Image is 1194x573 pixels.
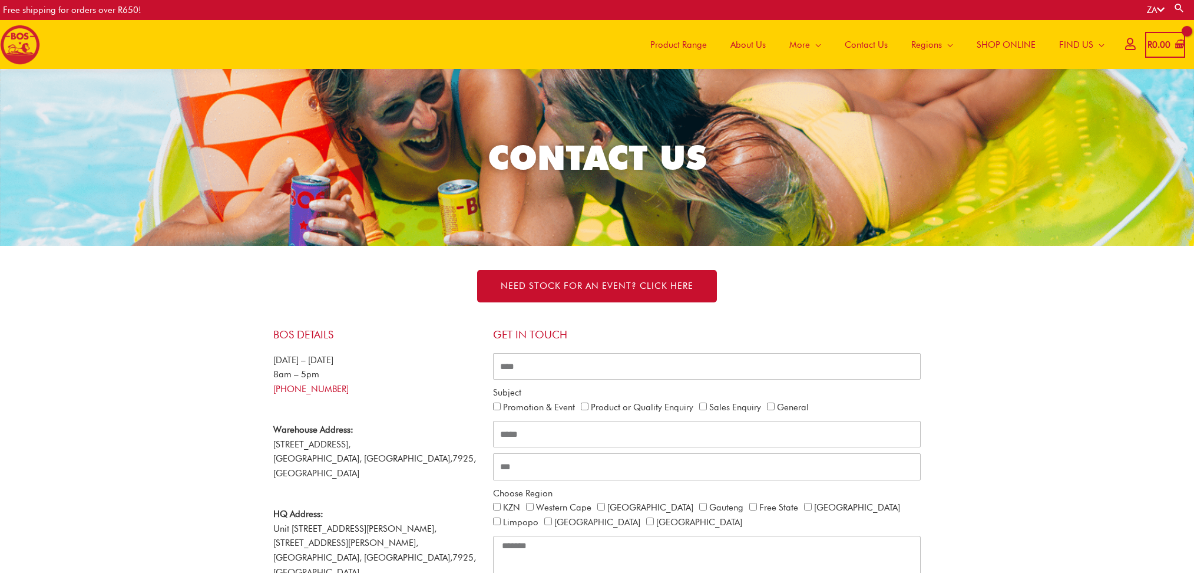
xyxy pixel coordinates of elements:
label: Western Cape [536,502,591,513]
span: SHOP ONLINE [977,27,1036,62]
a: View Shopping Cart, empty [1145,32,1185,58]
a: ZA [1147,5,1165,15]
span: Product Range [650,27,707,62]
span: [DATE] – [DATE] [273,355,333,365]
label: [GEOGRAPHIC_DATA] [554,517,640,528]
label: [GEOGRAPHIC_DATA] [607,502,693,513]
span: Regions [911,27,942,62]
strong: Warehouse Address: [273,424,353,435]
h4: BOS Details [273,328,481,341]
a: More [778,20,833,69]
bdi: 0.00 [1147,39,1170,50]
strong: HQ Address: [273,509,323,519]
span: [STREET_ADDRESS], [273,439,350,450]
a: SHOP ONLINE [965,20,1047,69]
a: [PHONE_NUMBER] [273,384,349,394]
h2: CONTACT US [268,136,926,179]
label: Limpopo [503,517,538,528]
a: NEED STOCK FOR AN EVENT? Click here [477,270,717,302]
label: Gauteng [709,502,743,513]
span: NEED STOCK FOR AN EVENT? Click here [501,282,693,291]
label: Free State [759,502,798,513]
label: Sales Enquiry [709,402,761,413]
span: [STREET_ADDRESS][PERSON_NAME], [273,538,418,548]
a: Contact Us [833,20,899,69]
span: Contact Us [845,27,888,62]
h4: Get in touch [493,328,921,341]
a: Search button [1173,2,1185,14]
span: Unit [STREET_ADDRESS][PERSON_NAME], [273,509,436,534]
label: Product or Quality Enquiry [591,402,693,413]
a: Regions [899,20,965,69]
label: KZN [503,502,520,513]
label: Promotion & Event [503,402,575,413]
span: [GEOGRAPHIC_DATA], [GEOGRAPHIC_DATA], [273,552,452,563]
nav: Site Navigation [630,20,1116,69]
label: General [777,402,809,413]
span: More [789,27,810,62]
span: [GEOGRAPHIC_DATA], [GEOGRAPHIC_DATA], [273,453,452,464]
label: Subject [493,386,521,400]
span: 8am – 5pm [273,369,319,380]
a: About Us [719,20,778,69]
span: R [1147,39,1152,50]
span: About Us [730,27,766,62]
span: FIND US [1059,27,1093,62]
label: [GEOGRAPHIC_DATA] [656,517,742,528]
a: Product Range [639,20,719,69]
label: Choose Region [493,486,553,501]
label: [GEOGRAPHIC_DATA] [814,502,900,513]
